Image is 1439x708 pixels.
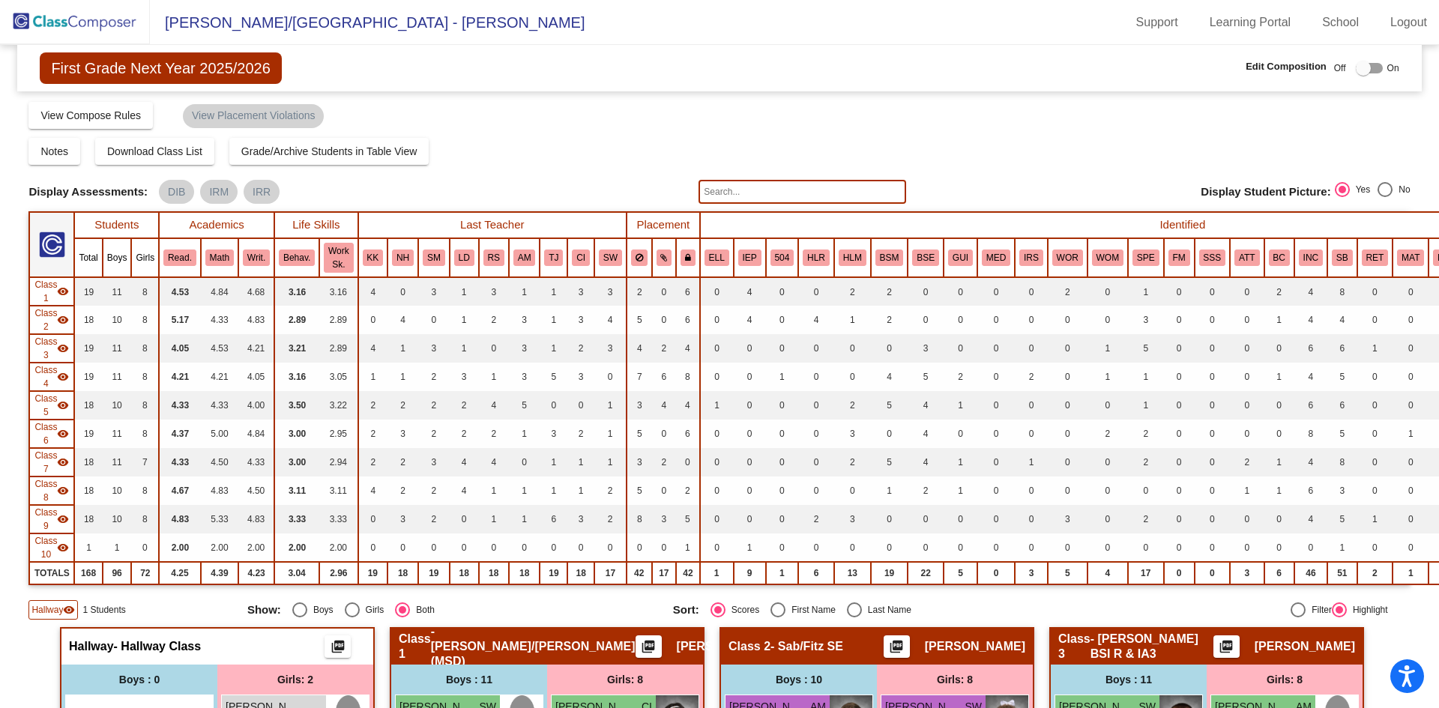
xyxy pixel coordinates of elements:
td: 0 [1048,334,1087,363]
th: English Language Learner [700,238,734,277]
td: 0 [1357,306,1393,334]
th: Girls [131,238,159,277]
td: 0 [652,306,677,334]
button: TJ [544,249,563,266]
td: 4 [1327,306,1357,334]
td: Rachel Baldwin - Baldwin BSI R & M [29,363,74,391]
a: Learning Portal [1198,10,1303,34]
td: 1 [540,277,567,306]
td: 1 [540,334,567,363]
span: Download Class List [107,145,202,157]
td: 8 [131,363,159,391]
td: Laura Sabatano - Sab/Fitz SE [29,306,74,334]
mat-chip: View Placement Violations [183,104,324,128]
td: 1 [1087,334,1128,363]
td: 3 [509,306,540,334]
button: Print Students Details [1213,635,1240,658]
td: 0 [734,334,766,363]
th: Total [74,238,102,277]
td: 3 [509,334,540,363]
td: 6 [676,277,700,306]
td: 6 [1294,334,1327,363]
td: 0 [1230,334,1264,363]
th: High Level Math [834,238,871,277]
button: Download Class List [95,138,214,165]
span: View Compose Rules [40,109,141,121]
td: 0 [798,363,834,391]
td: 0 [1393,334,1429,363]
td: 0 [1264,334,1294,363]
button: HLM [839,249,866,266]
td: 4.84 [201,277,238,306]
span: First Grade Next Year 2025/2026 [40,52,281,84]
th: Speech [1128,238,1164,277]
th: Boys [103,238,132,277]
span: [PERSON_NAME]/[GEOGRAPHIC_DATA] - [PERSON_NAME] [150,10,585,34]
td: 1 [1128,363,1164,391]
th: Ashley Mackowiak [509,238,540,277]
th: Taylor Johnson [540,238,567,277]
td: 0 [1015,306,1048,334]
button: 504 [770,249,794,266]
button: View Compose Rules [28,102,153,129]
th: 504 Plan [766,238,799,277]
button: WOM [1092,249,1123,266]
button: BC [1269,249,1290,266]
td: 1 [509,277,540,306]
span: Class 2 [34,306,57,333]
td: 4.68 [238,277,274,306]
td: 0 [798,277,834,306]
td: 4.53 [201,334,238,363]
td: 2 [627,277,652,306]
td: 0 [700,306,734,334]
td: 3 [1128,306,1164,334]
button: MED [982,249,1010,266]
th: Rachel Sharp [479,238,509,277]
td: 1 [1264,363,1294,391]
td: 0 [766,306,799,334]
th: Academics [159,212,274,238]
td: 2 [871,277,908,306]
td: 6 [1327,334,1357,363]
td: 2 [1048,277,1087,306]
td: 3.21 [274,334,319,363]
button: KK [363,249,384,266]
td: 0 [1164,363,1195,391]
td: Victoria Hummel - Hummel BSI R & M [29,391,74,420]
td: 1 [766,363,799,391]
button: BSM [875,249,904,266]
th: High Level Reader [798,238,834,277]
button: Print Students Details [325,635,351,658]
a: Support [1124,10,1190,34]
th: Last Teacher [358,212,627,238]
td: 0 [977,334,1015,363]
th: Placement [627,212,700,238]
td: 3 [567,277,594,306]
span: Class 1 [34,278,57,305]
td: 1 [1264,306,1294,334]
td: 2 [652,334,677,363]
td: 4.33 [159,391,201,420]
td: 3 [509,363,540,391]
td: 2 [834,277,871,306]
button: SW [599,249,622,266]
button: ELL [705,249,729,266]
td: 3 [567,306,594,334]
td: 4 [1294,363,1327,391]
div: No [1393,183,1410,196]
span: Off [1334,61,1346,75]
td: 0 [1195,306,1231,334]
td: 2.89 [319,334,358,363]
td: 0 [700,363,734,391]
td: 2 [387,391,418,420]
mat-icon: visibility [57,314,69,326]
td: 10 [103,306,132,334]
td: 18 [74,391,102,420]
td: 0 [1195,277,1231,306]
mat-chip: IRR [244,180,280,204]
td: 4 [358,277,388,306]
td: 0 [1393,306,1429,334]
td: 19 [74,334,102,363]
td: 8 [131,334,159,363]
td: 4.33 [201,306,238,334]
